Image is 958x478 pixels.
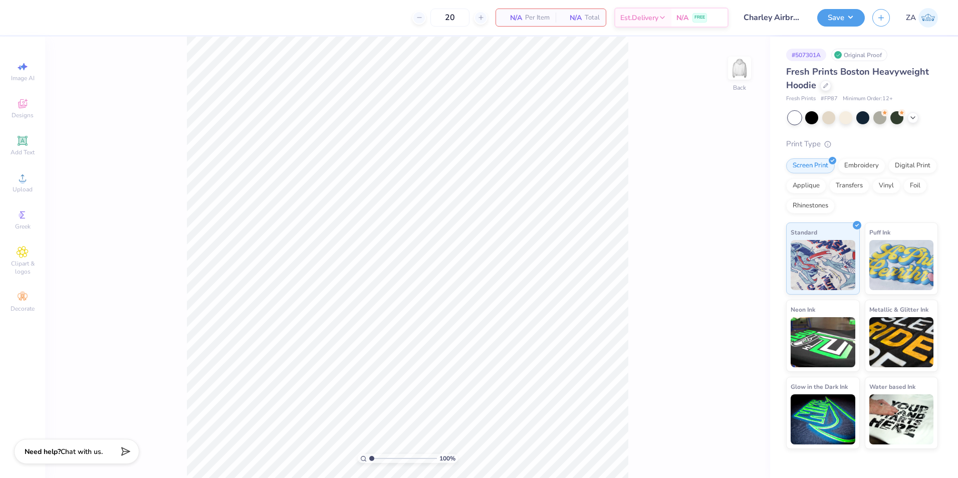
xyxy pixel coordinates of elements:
[786,198,835,213] div: Rhinestones
[903,178,927,193] div: Foil
[676,13,688,23] span: N/A
[831,49,887,61] div: Original Proof
[11,148,35,156] span: Add Text
[817,9,865,27] button: Save
[786,158,835,173] div: Screen Print
[525,13,550,23] span: Per Item
[829,178,869,193] div: Transfers
[15,222,31,230] span: Greek
[888,158,937,173] div: Digital Print
[869,381,915,392] span: Water based Ink
[906,12,916,24] span: ZA
[61,447,103,456] span: Chat with us.
[838,158,885,173] div: Embroidery
[821,95,838,103] span: # FP87
[869,394,934,444] img: Water based Ink
[736,8,810,28] input: Untitled Design
[791,240,855,290] img: Standard
[439,454,455,463] span: 100 %
[869,304,928,315] span: Metallic & Glitter Ink
[786,178,826,193] div: Applique
[786,49,826,61] div: # 507301A
[869,317,934,367] img: Metallic & Glitter Ink
[12,111,34,119] span: Designs
[906,8,938,28] a: ZA
[620,13,658,23] span: Est. Delivery
[791,394,855,444] img: Glow in the Dark Ink
[786,138,938,150] div: Print Type
[791,381,848,392] span: Glow in the Dark Ink
[13,185,33,193] span: Upload
[786,66,929,91] span: Fresh Prints Boston Heavyweight Hoodie
[869,240,934,290] img: Puff Ink
[786,95,816,103] span: Fresh Prints
[791,317,855,367] img: Neon Ink
[502,13,522,23] span: N/A
[11,305,35,313] span: Decorate
[918,8,938,28] img: Zuriel Alaba
[585,13,600,23] span: Total
[5,260,40,276] span: Clipart & logos
[11,74,35,82] span: Image AI
[730,58,750,78] img: Back
[733,83,746,92] div: Back
[872,178,900,193] div: Vinyl
[843,95,893,103] span: Minimum Order: 12 +
[869,227,890,237] span: Puff Ink
[25,447,61,456] strong: Need help?
[562,13,582,23] span: N/A
[430,9,469,27] input: – –
[694,14,705,21] span: FREE
[791,304,815,315] span: Neon Ink
[791,227,817,237] span: Standard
